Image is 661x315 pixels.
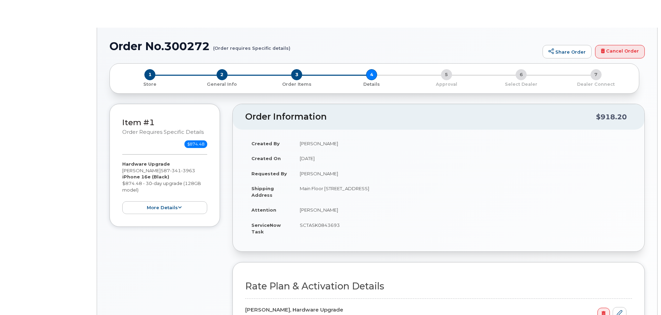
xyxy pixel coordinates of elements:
[109,40,539,52] h1: Order No.300272
[188,81,257,87] p: General Info
[251,141,280,146] strong: Created By
[122,161,170,167] strong: Hardware Upgrade
[294,166,632,181] td: [PERSON_NAME]
[122,201,207,214] button: more details
[213,40,290,51] small: (Order requires Specific details)
[245,112,596,122] h2: Order Information
[251,222,281,234] strong: ServiceNow Task
[259,80,334,87] a: 3 Order Items
[251,207,276,213] strong: Attention
[294,181,632,202] td: Main Floor [STREET_ADDRESS]
[291,69,302,80] span: 3
[294,136,632,151] td: [PERSON_NAME]
[184,140,207,148] span: $874.48
[161,168,195,173] span: 587
[122,161,207,214] div: [PERSON_NAME] $874.48 - 30-day upgrade (128GB model)
[245,307,626,313] h4: [PERSON_NAME], Hardware Upgrade
[294,202,632,217] td: [PERSON_NAME]
[543,45,592,59] a: Share Order
[245,281,632,291] h2: Rate Plan & Activation Details
[251,156,281,161] strong: Created On
[122,174,169,179] strong: iPhone 16e (Black)
[217,69,228,80] span: 2
[144,69,155,80] span: 1
[251,171,287,176] strong: Requested By
[122,129,204,135] small: Order requires Specific details
[251,186,274,198] strong: Shipping Address
[118,81,182,87] p: Store
[122,118,155,127] a: Item #1
[595,45,645,59] a: Cancel Order
[596,110,627,123] div: $918.20
[262,81,332,87] p: Order Items
[294,151,632,166] td: [DATE]
[181,168,195,173] span: 3963
[115,80,185,87] a: 1 Store
[170,168,181,173] span: 341
[294,217,632,239] td: SCTASK0843693
[185,80,260,87] a: 2 General Info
